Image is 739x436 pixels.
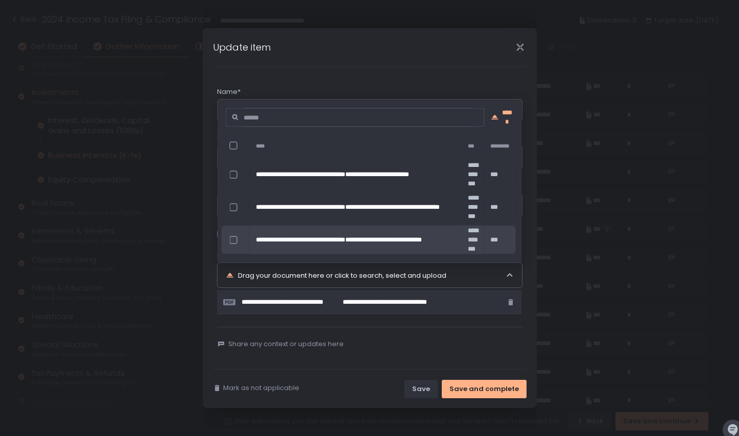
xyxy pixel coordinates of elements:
[404,380,438,398] button: Save
[449,384,519,394] div: Save and complete
[217,133,255,142] span: Belongs to*
[217,87,241,96] span: Name*
[228,340,344,349] span: Share any context or updates here
[504,41,537,53] div: Close
[412,384,430,394] div: Save
[213,40,271,54] h1: Update item
[217,182,236,191] span: Type*
[213,383,299,393] button: Mark as not applicable
[442,380,527,398] button: Save and complete
[223,383,299,393] span: Mark as not applicable
[217,251,369,260] span: K-1 and supporting documentation received:*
